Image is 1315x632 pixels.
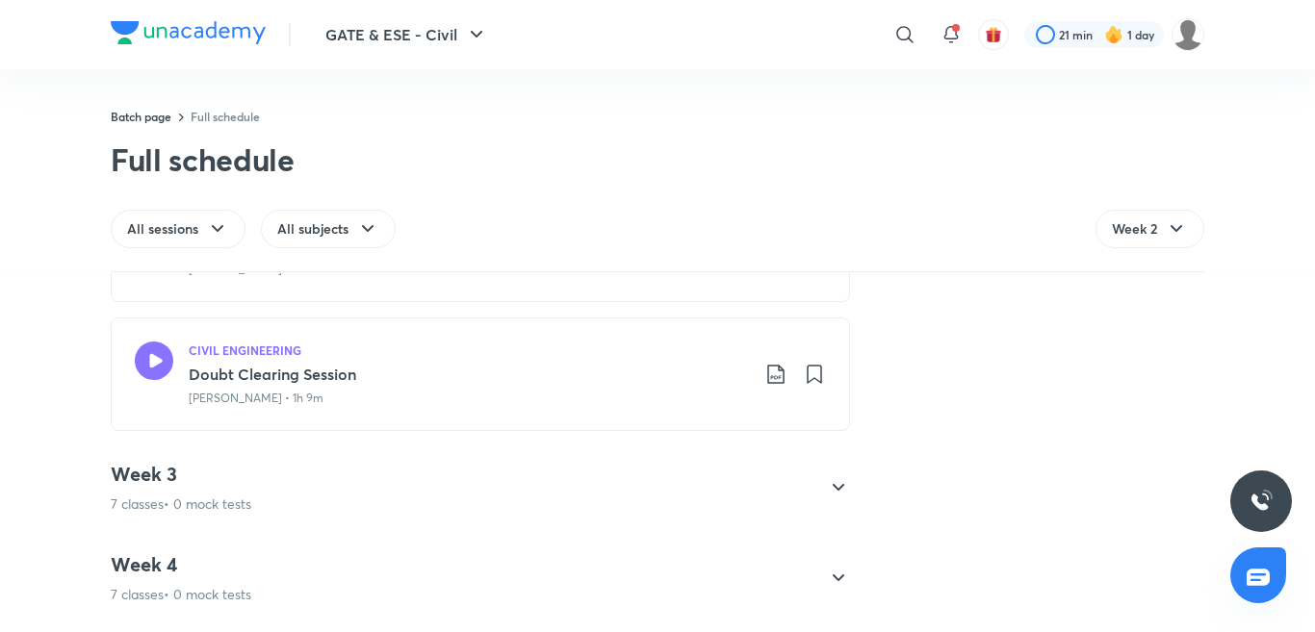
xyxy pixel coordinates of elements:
[985,26,1002,43] img: avatar
[111,140,295,179] div: Full schedule
[1250,490,1273,513] img: ttu
[189,363,749,386] h3: Doubt Clearing Session
[111,317,850,431] a: CIVIL ENGINEERINGDoubt Clearing Session[PERSON_NAME] • 1h 9m
[1112,219,1157,239] span: Week 2
[111,494,251,514] p: 7 classes • 0 mock tests
[111,462,251,487] h4: Week 3
[111,552,251,577] h4: Week 4
[277,219,348,239] span: All subjects
[111,21,266,49] a: Company Logo
[95,462,850,514] div: Week 37 classes• 0 mock tests
[978,19,1009,50] button: avatar
[111,585,251,604] p: 7 classes • 0 mock tests
[191,109,260,124] a: Full schedule
[111,109,171,124] a: Batch page
[127,219,198,239] span: All sessions
[111,21,266,44] img: Company Logo
[1172,18,1204,51] img: Kranti
[189,341,301,359] h5: CIVIL ENGINEERING
[1104,25,1123,44] img: streak
[189,390,323,407] p: [PERSON_NAME] • 1h 9m
[314,15,500,54] button: GATE & ESE - Civil
[95,552,850,604] div: Week 47 classes• 0 mock tests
